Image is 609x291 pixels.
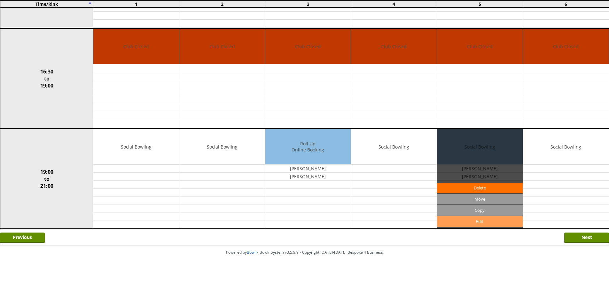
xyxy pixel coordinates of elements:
td: 2 [179,0,265,8]
td: Club Closed [93,29,179,64]
td: 16:30 to 19:00 [0,28,93,129]
input: Copy [437,205,523,216]
td: Social Bowling [523,129,609,165]
td: 5 [437,0,523,8]
a: Delete [437,183,523,193]
td: Social Bowling [179,129,265,165]
td: [PERSON_NAME] [265,165,351,172]
td: 3 [265,0,351,8]
td: Club Closed [523,29,609,64]
td: [PERSON_NAME] [265,172,351,180]
td: 19:00 to 21:00 [0,129,93,229]
input: Move [437,194,523,204]
td: 6 [523,0,609,8]
input: Next [564,233,609,243]
td: 4 [351,0,437,8]
td: Social Bowling [351,129,437,165]
td: Time/Rink [0,0,93,8]
td: Social Bowling [93,129,179,165]
td: Club Closed [351,29,437,64]
td: Roll Up Online Booking [265,129,351,165]
a: Bowlr [247,249,257,255]
td: 1 [93,0,179,8]
a: Edit [437,216,523,227]
span: Powered by • Bowlr System v3.5.9.9 • Copyright [DATE]-[DATE] Bespoke 4 Business [226,249,383,255]
td: Club Closed [265,29,351,64]
td: Club Closed [179,29,265,64]
td: Club Closed [437,29,523,64]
